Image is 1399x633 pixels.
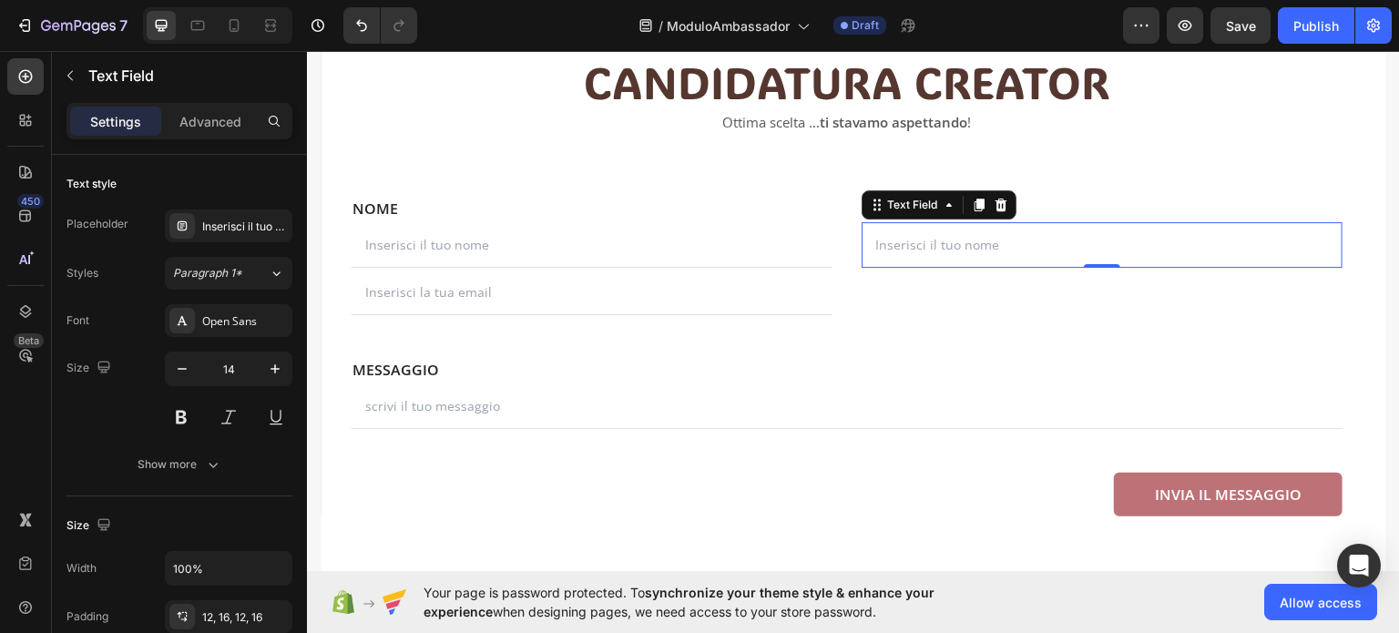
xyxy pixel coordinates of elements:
input: Inserisci il tuo nome [44,171,526,217]
div: Show more [138,455,222,474]
input: Auto [166,552,291,585]
button: Save [1210,7,1271,44]
button: 7 [7,7,136,44]
p: Settings [90,112,141,131]
div: Width [66,560,97,577]
input: Inserisci il tuo nome [555,171,1036,217]
button: Publish [1278,7,1354,44]
span: Save [1226,18,1256,34]
div: Undo/Redo [343,7,417,44]
div: Placeholder [66,216,128,232]
button: Allow access [1264,584,1377,620]
span: / [659,16,663,36]
p: Text Field [88,65,285,87]
input: Inserisci la tua email [44,219,526,264]
button: INVIA IL MESSAGGIO [807,422,1036,465]
span: Allow access [1280,593,1362,612]
input: scrivi il tuo messaggio [44,332,1036,378]
span: ModuloAmbassador [667,16,790,36]
p: Advanced [179,112,241,131]
div: Publish [1293,16,1339,36]
div: 450 [17,194,44,209]
span: Your page is password protected. To when designing pages, we need access to your store password. [424,583,1006,621]
strong: ti stavamo aspettando [513,62,661,80]
span: Paragraph 1* [173,265,242,281]
span: Draft [852,17,879,34]
div: Size [66,356,115,381]
div: INVIA IL MESSAGGIO [848,433,995,454]
p: 7 [119,15,128,36]
p: NOME [46,148,524,168]
div: Beta [14,333,44,348]
button: Paragraph 1* [165,257,292,290]
div: Open Sans [202,313,288,330]
div: Padding [66,608,108,625]
div: Inserisci il tuo nome [202,219,288,235]
div: Font [66,312,89,329]
button: Show more [66,448,292,481]
div: Open Intercom Messenger [1337,544,1381,587]
div: 12, 16, 12, 16 [202,609,288,626]
div: Text style [66,176,117,192]
span: synchronize your theme style & enhance your experience [424,585,934,619]
iframe: Design area [307,51,1399,571]
p: MESSAGGIO [46,310,1034,329]
div: Styles [66,265,98,281]
div: Size [66,514,115,538]
div: Text Field [577,146,635,162]
p: NOME [557,148,1035,168]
